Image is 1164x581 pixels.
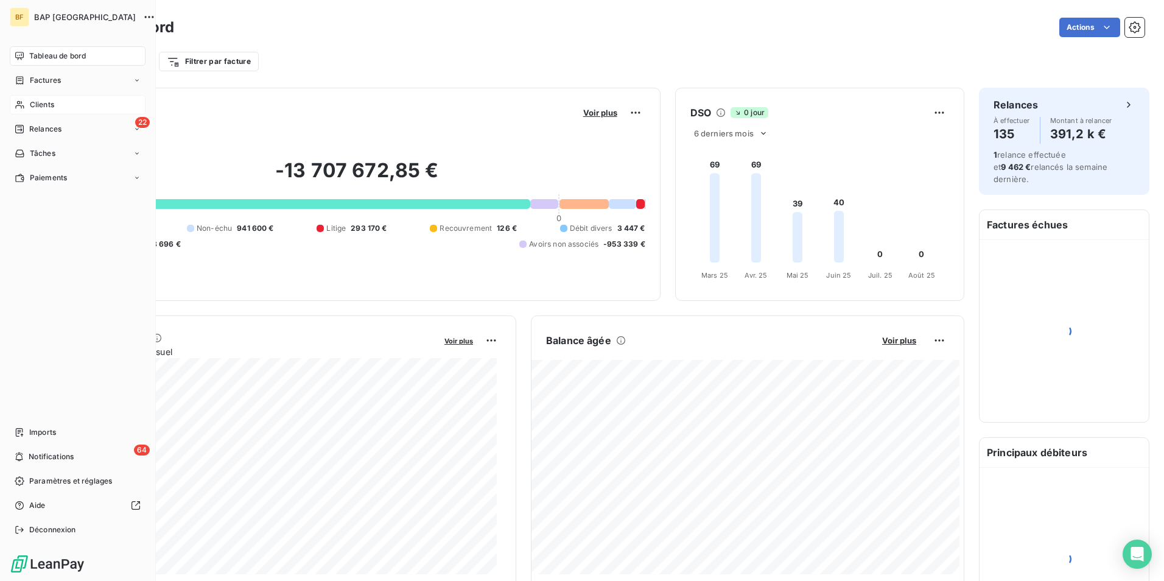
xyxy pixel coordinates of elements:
span: Litige [326,223,346,234]
span: Déconnexion [29,524,76,535]
span: Non-échu [197,223,232,234]
h4: 391,2 k € [1050,124,1112,144]
a: Imports [10,423,145,442]
span: 293 170 € [351,223,387,234]
h2: -13 707 672,85 € [69,158,645,195]
tspan: Juil. 25 [868,271,892,280]
tspan: Juin 25 [826,271,851,280]
span: BAP [GEOGRAPHIC_DATA] [34,12,136,22]
span: 0 jour [731,107,768,118]
tspan: Août 25 [908,271,935,280]
div: Open Intercom Messenger [1123,540,1152,569]
span: Relances [29,124,61,135]
h4: 135 [994,124,1030,144]
span: Factures [30,75,61,86]
span: Paiements [30,172,67,183]
button: Voir plus [441,335,477,346]
span: Débit divers [570,223,612,234]
span: 1 [994,150,997,160]
span: Tâches [30,148,55,159]
h6: DSO [690,105,711,120]
span: Voir plus [882,336,916,345]
button: Filtrer par facture [159,52,259,71]
tspan: Mars 25 [701,271,728,280]
h6: Factures échues [980,210,1149,239]
tspan: Mai 25 [786,271,808,280]
button: Actions [1059,18,1120,37]
a: Tableau de bord [10,46,145,66]
span: Paramètres et réglages [29,476,112,487]
span: Tableau de bord [29,51,86,62]
button: Voir plus [580,107,621,118]
button: Voir plus [878,335,920,346]
img: Logo LeanPay [10,554,85,574]
tspan: Avr. 25 [745,271,767,280]
span: Voir plus [444,337,473,345]
span: 3 447 € [617,223,645,234]
a: 22Relances [10,119,145,139]
span: Chiffre d'affaires mensuel [69,345,436,358]
span: 0 [556,213,561,223]
span: 6 derniers mois [694,129,754,138]
a: Paramètres et réglages [10,471,145,491]
span: Montant à relancer [1050,117,1112,124]
span: Clients [30,99,54,110]
span: 9 462 € [1001,162,1031,172]
span: Aide [29,500,46,511]
span: Notifications [29,451,74,462]
h6: Balance âgée [546,333,611,348]
span: Voir plus [583,108,617,118]
h6: Relances [994,97,1038,112]
span: -953 339 € [603,239,645,250]
a: Factures [10,71,145,90]
a: Paiements [10,168,145,188]
h6: Principaux débiteurs [980,438,1149,467]
span: 22 [135,117,150,128]
span: 941 600 € [237,223,273,234]
span: Recouvrement [440,223,492,234]
span: 64 [134,445,150,456]
a: Clients [10,95,145,114]
span: relance effectuée et relancés la semaine dernière. [994,150,1107,184]
span: Avoirs non associés [529,239,598,250]
span: 126 € [497,223,517,234]
a: Tâches [10,144,145,163]
span: À effectuer [994,117,1030,124]
a: Aide [10,496,145,515]
div: BF [10,7,29,27]
span: Imports [29,427,56,438]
